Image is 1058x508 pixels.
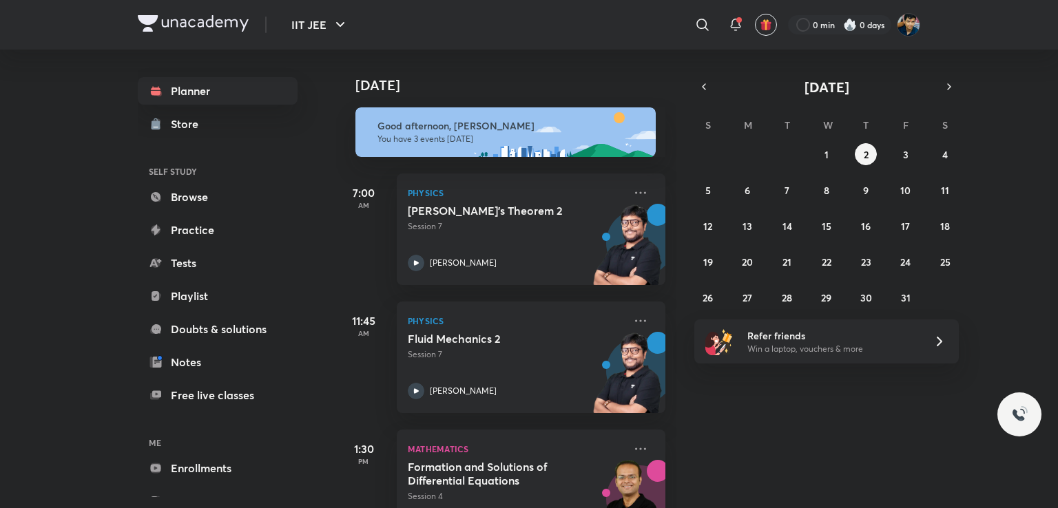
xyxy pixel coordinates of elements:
[843,18,857,32] img: streak
[336,201,391,209] p: AM
[824,148,829,161] abbr: October 1, 2025
[138,216,298,244] a: Practice
[1011,406,1028,423] img: ttu
[336,329,391,337] p: AM
[408,460,579,487] h5: Formation and Solutions of Differential Equations
[942,148,948,161] abbr: October 4, 2025
[138,183,298,211] a: Browse
[942,118,948,131] abbr: Saturday
[776,286,798,308] button: October 28, 2025
[822,255,831,268] abbr: October 22, 2025
[900,255,911,268] abbr: October 24, 2025
[782,220,792,233] abbr: October 14, 2025
[861,255,871,268] abbr: October 23, 2025
[408,184,624,201] p: Physics
[895,251,917,273] button: October 24, 2025
[590,332,665,427] img: unacademy
[697,179,719,201] button: October 5, 2025
[408,332,579,346] h5: Fluid Mechanics 2
[703,220,712,233] abbr: October 12, 2025
[138,431,298,454] h6: ME
[736,286,758,308] button: October 27, 2025
[860,291,872,304] abbr: October 30, 2025
[703,255,713,268] abbr: October 19, 2025
[934,215,956,237] button: October 18, 2025
[430,257,497,269] p: [PERSON_NAME]
[855,143,877,165] button: October 2, 2025
[861,220,871,233] abbr: October 16, 2025
[705,184,711,197] abbr: October 5, 2025
[782,255,791,268] abbr: October 21, 2025
[736,251,758,273] button: October 20, 2025
[408,313,624,329] p: Physics
[408,441,624,457] p: Mathematics
[760,19,772,31] img: avatar
[138,160,298,183] h6: SELF STUDY
[697,286,719,308] button: October 26, 2025
[377,120,643,132] h6: Good afternoon, [PERSON_NAME]
[934,179,956,201] button: October 11, 2025
[744,118,752,131] abbr: Monday
[138,282,298,310] a: Playlist
[776,179,798,201] button: October 7, 2025
[855,179,877,201] button: October 9, 2025
[903,118,909,131] abbr: Friday
[743,291,752,304] abbr: October 27, 2025
[895,286,917,308] button: October 31, 2025
[138,381,298,409] a: Free live classes
[864,148,869,161] abbr: October 2, 2025
[940,220,950,233] abbr: October 18, 2025
[785,184,789,197] abbr: October 7, 2025
[138,348,298,376] a: Notes
[805,78,849,96] span: [DATE]
[697,251,719,273] button: October 19, 2025
[785,118,790,131] abbr: Tuesday
[816,286,838,308] button: October 29, 2025
[336,457,391,465] p: PM
[782,291,792,304] abbr: October 28, 2025
[138,315,298,343] a: Doubts & solutions
[430,385,497,397] p: [PERSON_NAME]
[355,77,679,94] h4: [DATE]
[138,454,298,482] a: Enrollments
[138,15,249,35] a: Company Logo
[138,77,298,105] a: Planner
[822,220,831,233] abbr: October 15, 2025
[776,215,798,237] button: October 14, 2025
[336,184,391,201] h5: 7:00
[408,204,579,218] h5: Gauss's Theorem 2
[776,251,798,273] button: October 21, 2025
[697,215,719,237] button: October 12, 2025
[755,14,777,36] button: avatar
[863,118,869,131] abbr: Thursday
[863,184,869,197] abbr: October 9, 2025
[816,215,838,237] button: October 15, 2025
[897,13,920,36] img: SHREYANSH GUPTA
[408,348,624,361] p: Session 7
[705,328,733,355] img: referral
[138,249,298,277] a: Tests
[855,215,877,237] button: October 16, 2025
[855,251,877,273] button: October 23, 2025
[742,255,753,268] abbr: October 20, 2025
[941,184,949,197] abbr: October 11, 2025
[900,184,911,197] abbr: October 10, 2025
[377,134,643,145] p: You have 3 events [DATE]
[821,291,831,304] abbr: October 29, 2025
[934,143,956,165] button: October 4, 2025
[816,143,838,165] button: October 1, 2025
[138,110,298,138] a: Store
[714,77,940,96] button: [DATE]
[590,204,665,299] img: unacademy
[171,116,207,132] div: Store
[747,343,917,355] p: Win a laptop, vouchers & more
[355,107,656,157] img: afternoon
[934,251,956,273] button: October 25, 2025
[855,286,877,308] button: October 30, 2025
[336,313,391,329] h5: 11:45
[816,179,838,201] button: October 8, 2025
[705,118,711,131] abbr: Sunday
[745,184,750,197] abbr: October 6, 2025
[823,118,833,131] abbr: Wednesday
[736,215,758,237] button: October 13, 2025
